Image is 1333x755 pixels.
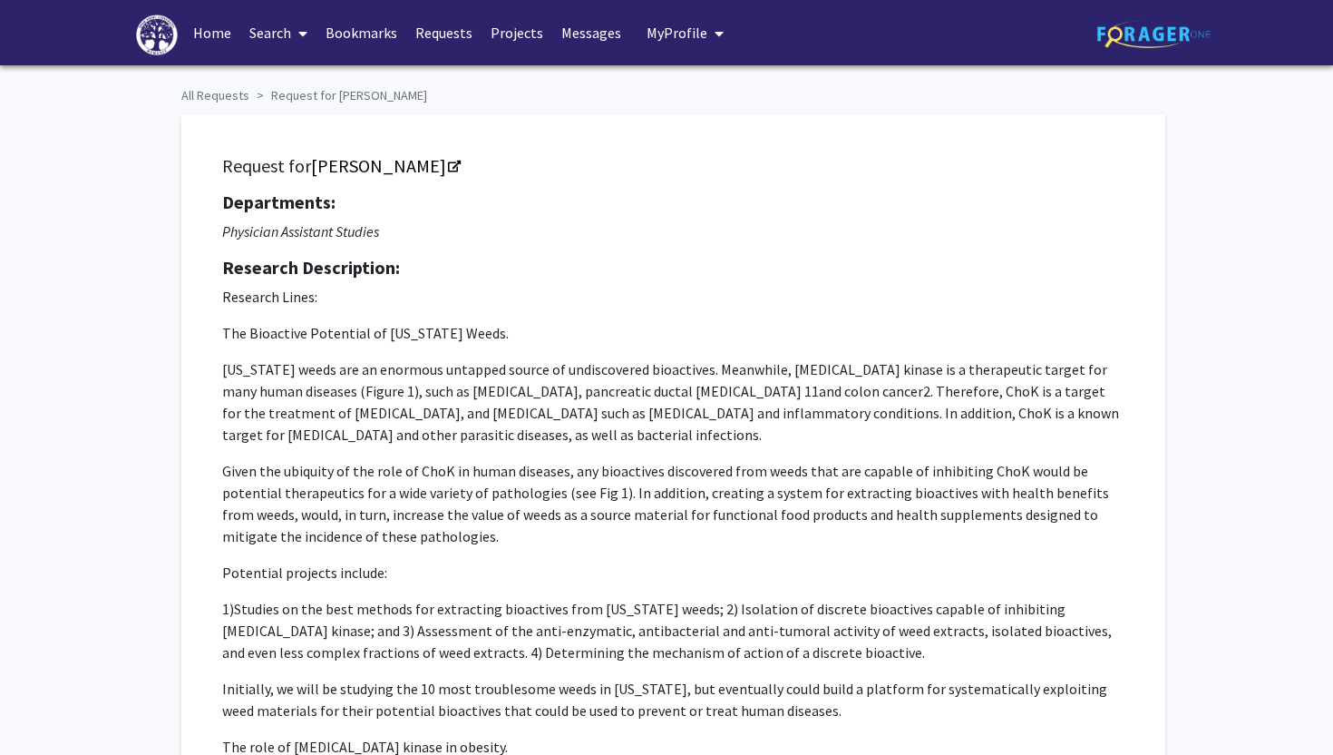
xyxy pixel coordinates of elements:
p: 1)Studies on the best methods for extracting bioactives from [US_STATE] weeds; 2) Isolation of di... [222,598,1124,663]
a: All Requests [181,87,249,103]
ol: breadcrumb [181,79,1152,105]
p: [US_STATE] weeds are an enormous untapped source of undiscovered bioactives. Meanwhile, [MEDICAL_... [222,358,1124,446]
a: Messages [552,1,630,64]
a: Projects [482,1,552,64]
p: Given the ubiquity of the role of ChoK in human diseases, any bioactives discovered from weeds th... [222,460,1124,547]
a: Requests [406,1,482,64]
strong: Departments: [222,191,336,213]
span: My Profile [647,24,707,42]
li: Request for [PERSON_NAME] [249,86,427,105]
a: Bookmarks [316,1,406,64]
i: Physician Assistant Studies [222,222,379,240]
p: Initially, we will be studying the 10 most troublesome weeds in [US_STATE], but eventually could ... [222,678,1124,721]
p: Research Lines: [222,286,1124,308]
a: Home [184,1,240,64]
a: Opens in a new tab [311,154,459,177]
p: The Bioactive Potential of [US_STATE] Weeds. [222,322,1124,344]
h5: Request for [222,155,1124,177]
p: Potential projects include: [222,562,1124,583]
img: High Point University Logo [136,15,178,55]
strong: Research Description: [222,256,400,279]
a: Search [240,1,316,64]
iframe: Chat [14,673,77,741]
img: ForagerOne Logo [1097,20,1211,48]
